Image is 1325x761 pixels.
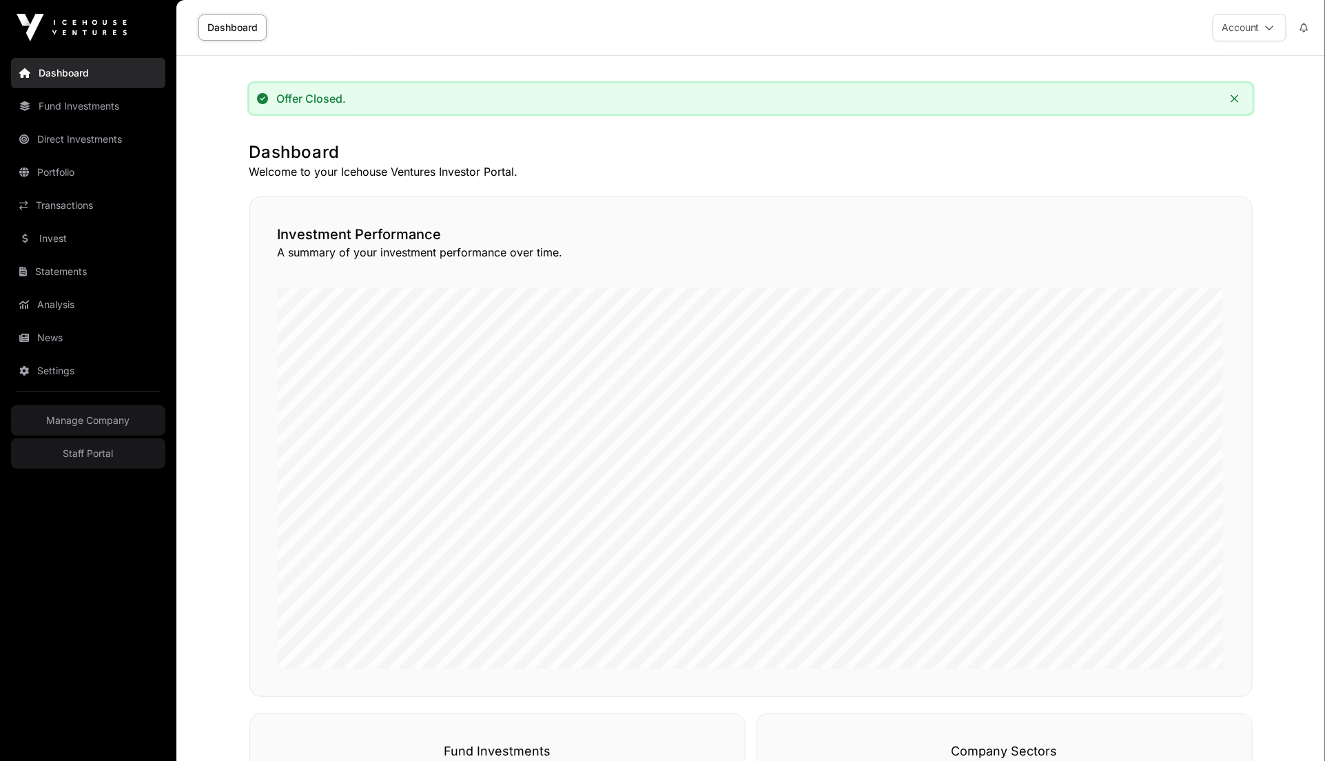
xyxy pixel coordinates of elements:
[278,244,1224,261] p: A summary of your investment performance over time.
[17,14,127,41] img: Icehouse Ventures Logo
[11,405,165,436] a: Manage Company
[198,14,267,41] a: Dashboard
[11,438,165,469] a: Staff Portal
[11,190,165,221] a: Transactions
[785,742,1224,761] h3: Company Sectors
[1256,695,1325,761] iframe: Chat Widget
[249,141,1253,163] h1: Dashboard
[277,92,347,105] div: Offer Closed.
[249,163,1253,180] p: Welcome to your Icehouse Ventures Investor Portal.
[11,58,165,88] a: Dashboard
[11,91,165,121] a: Fund Investments
[1213,14,1286,41] button: Account
[11,323,165,353] a: News
[278,742,717,761] h3: Fund Investments
[11,356,165,386] a: Settings
[278,225,1224,244] h2: Investment Performance
[11,290,165,320] a: Analysis
[1225,89,1244,108] button: Close
[11,157,165,187] a: Portfolio
[11,124,165,154] a: Direct Investments
[11,223,165,254] a: Invest
[11,256,165,287] a: Statements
